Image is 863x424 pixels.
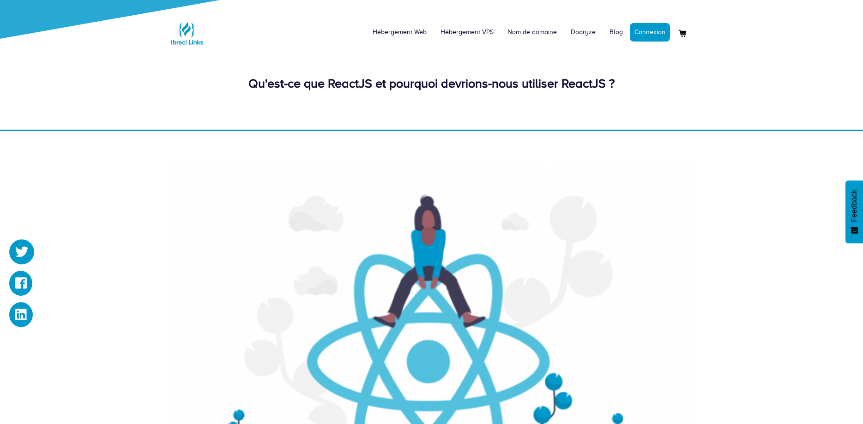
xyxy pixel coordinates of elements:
[845,180,863,243] button: Feedback - Afficher l’enquête
[501,18,564,46] a: Nom de domaine
[366,18,434,46] a: Hébergement Web
[630,23,670,42] a: Connexion
[169,7,205,52] a: Logo Ibraci Links
[434,18,501,46] a: Hébergement VPS
[603,18,630,46] a: Blog
[564,18,603,46] a: Dooryze
[850,190,858,222] span: Feedback
[169,75,695,93] div: Qu'est-ce que ReactJS et pourquoi devrions-nous utiliser ReactJS ?
[169,15,205,52] img: Logo Ibraci Links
